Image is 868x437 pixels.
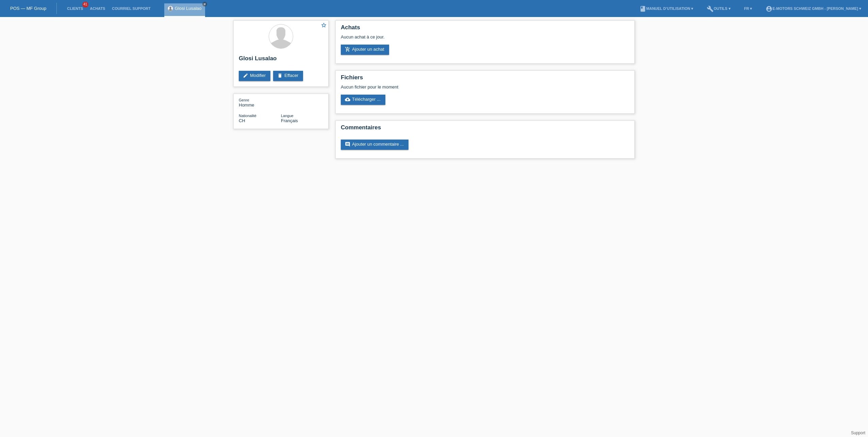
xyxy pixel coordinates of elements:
[281,118,298,123] span: Français
[762,6,865,11] a: account_circleE-Motors Schweiz GmbH - [PERSON_NAME] ▾
[203,2,206,6] i: close
[239,114,256,118] span: Nationalité
[341,84,549,90] div: Aucun fichier pour le moment
[175,6,202,11] a: Glosi Lusalao
[281,114,294,118] span: Langue
[64,6,86,11] a: Clients
[321,22,327,29] a: star_border
[10,6,46,11] a: POS — MF Group
[341,24,629,34] h2: Achats
[707,5,714,12] i: build
[345,97,350,102] i: cloud_upload
[345,47,350,52] i: add_shopping_cart
[766,5,772,12] i: account_circle
[86,6,108,11] a: Achats
[341,34,629,45] div: Aucun achat à ce jour.
[851,431,865,435] a: Support
[741,6,756,11] a: FR ▾
[639,5,646,12] i: book
[243,73,248,78] i: edit
[341,140,408,150] a: commentAjouter un commentaire ...
[277,73,283,78] i: delete
[703,6,734,11] a: buildOutils ▾
[341,74,629,84] h2: Fichiers
[345,142,350,147] i: comment
[273,71,303,81] a: deleteEffacer
[636,6,697,11] a: bookManuel d’utilisation ▾
[239,118,245,123] span: Suisse
[82,2,88,7] span: 41
[239,97,281,108] div: Homme
[239,55,323,65] h2: Glosi Lusalao
[341,124,629,134] h2: Commentaires
[239,71,270,81] a: editModifier
[202,2,207,6] a: close
[341,45,389,55] a: add_shopping_cartAjouter un achat
[108,6,154,11] a: Courriel Support
[341,95,385,105] a: cloud_uploadTélécharger ...
[239,98,249,102] span: Genre
[321,22,327,28] i: star_border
